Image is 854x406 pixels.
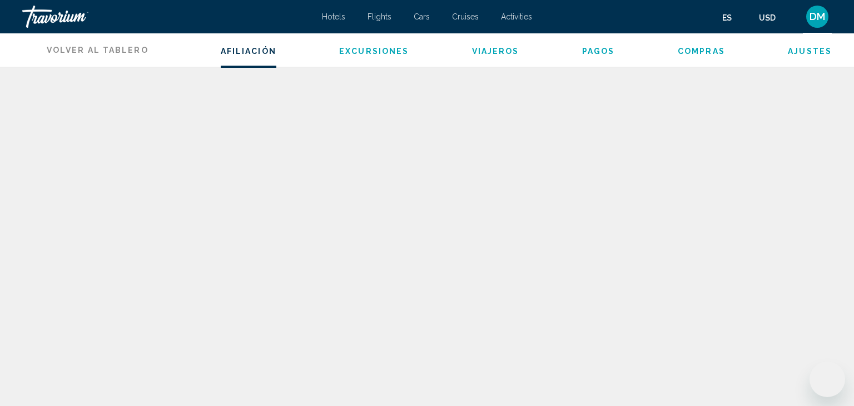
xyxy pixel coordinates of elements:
button: User Menu [803,5,832,28]
a: Flights [368,12,391,21]
a: Travorium [22,6,311,28]
a: Pagos [582,47,615,56]
a: Compras [678,47,725,56]
a: Volver al tablero [22,33,148,67]
iframe: Button to launch messaging window [810,362,845,397]
a: Afiliación [221,47,276,56]
a: Cars [414,12,430,21]
span: es [722,13,732,22]
a: Ajustes [788,47,832,56]
a: Excursiones [339,47,409,56]
button: Change currency [759,9,786,26]
a: Viajeros [472,47,519,56]
a: Hotels [322,12,345,21]
button: Change language [722,9,742,26]
a: Activities [501,12,532,21]
a: Cruises [452,12,479,21]
span: Volver al tablero [47,46,148,55]
span: DM [810,11,825,22]
span: USD [759,13,776,22]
